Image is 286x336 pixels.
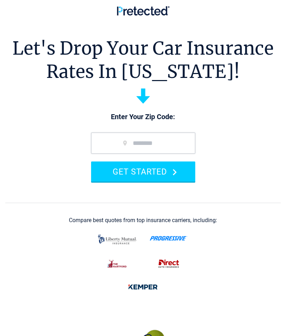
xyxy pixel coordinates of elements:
[117,6,169,16] img: Pretected Logo
[155,256,183,271] img: direct
[84,112,202,122] p: Enter Your Zip Code:
[12,37,274,83] h1: Let's Drop Your Car Insurance Rates In [US_STATE]!
[91,133,195,154] input: zip code
[69,217,217,224] div: Compare best quotes from top insurance carriers, including:
[103,256,131,271] img: thehartford
[150,236,187,241] img: progressive
[96,231,139,248] img: liberty
[91,161,195,182] button: GET STARTED
[124,280,162,294] img: kemper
